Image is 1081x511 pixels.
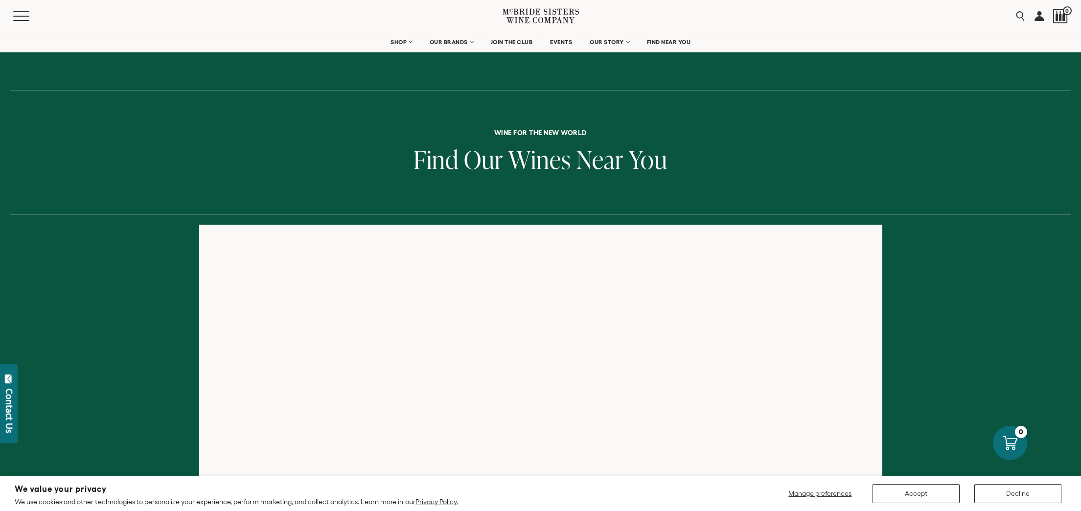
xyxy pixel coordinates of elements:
div: Contact Us [4,389,14,433]
span: OUR BRANDS [430,39,468,46]
span: SHOP [391,39,407,46]
span: Near [576,142,623,176]
div: 0 [1015,426,1027,438]
a: OUR STORY [583,32,636,52]
a: Privacy Policy. [415,498,458,506]
a: FIND NEAR YOU [641,32,697,52]
a: EVENTS [544,32,578,52]
span: JOIN THE CLUB [491,39,533,46]
span: You [629,142,667,176]
button: Decline [974,484,1061,503]
span: OUR STORY [590,39,624,46]
span: Manage preferences [788,489,851,497]
p: We use cookies and other technologies to personalize your experience, perform marketing, and coll... [15,497,458,506]
a: JOIN THE CLUB [484,32,539,52]
a: OUR BRANDS [423,32,480,52]
span: EVENTS [550,39,572,46]
a: SHOP [384,32,418,52]
button: Accept [873,484,960,503]
span: FIND NEAR YOU [647,39,691,46]
span: 0 [1063,6,1072,15]
span: Wines [508,142,571,176]
button: Manage preferences [782,484,858,503]
button: Mobile Menu Trigger [13,11,48,21]
h2: We value your privacy [15,485,458,493]
span: Our [464,142,503,176]
span: Find [414,142,459,176]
